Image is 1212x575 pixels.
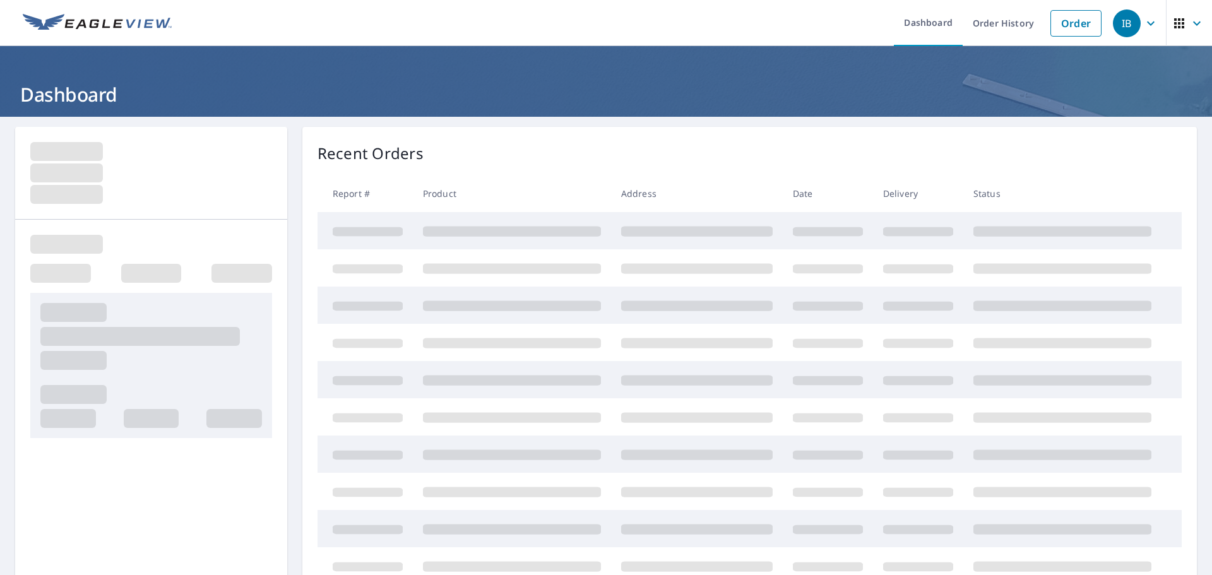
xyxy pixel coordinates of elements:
[611,175,783,212] th: Address
[23,14,172,33] img: EV Logo
[963,175,1161,212] th: Status
[318,175,413,212] th: Report #
[318,142,424,165] p: Recent Orders
[783,175,873,212] th: Date
[413,175,611,212] th: Product
[1050,10,1102,37] a: Order
[1113,9,1141,37] div: IB
[873,175,963,212] th: Delivery
[15,81,1197,107] h1: Dashboard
